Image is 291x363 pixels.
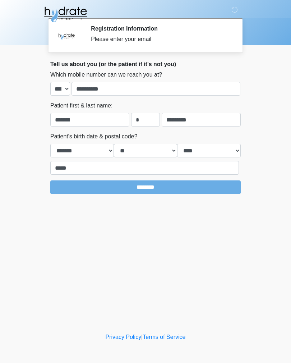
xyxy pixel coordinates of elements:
[143,334,185,340] a: Terms of Service
[50,70,162,79] label: Which mobile number can we reach you at?
[106,334,142,340] a: Privacy Policy
[50,101,112,110] label: Patient first & last name:
[56,25,77,47] img: Agent Avatar
[43,5,88,23] img: Hydrate IV Bar - Fort Collins Logo
[50,132,137,141] label: Patient's birth date & postal code?
[91,35,230,43] div: Please enter your email
[141,334,143,340] a: |
[50,61,241,68] h2: Tell us about you (or the patient if it's not you)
